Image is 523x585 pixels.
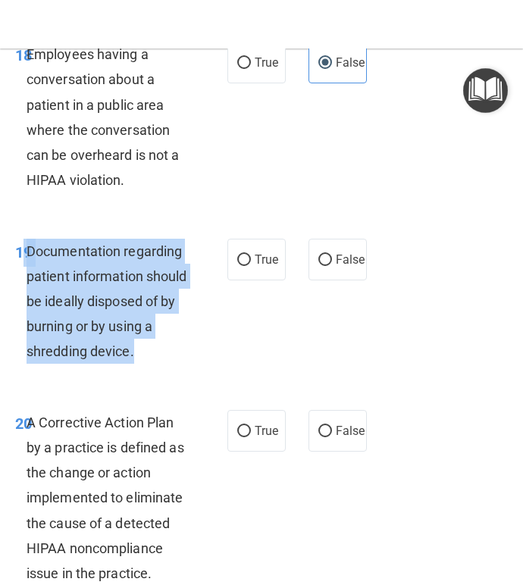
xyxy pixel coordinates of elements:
span: 18 [15,46,32,64]
input: True [237,255,251,266]
span: True [255,55,278,70]
span: Documentation regarding patient information should be ideally disposed of by burning or by using ... [27,243,187,360]
span: A Corrective Action Plan by a practice is defined as the change or action implemented to eliminat... [27,415,184,581]
span: False [336,252,365,267]
span: False [336,424,365,438]
button: Open Resource Center [463,68,508,113]
span: False [336,55,365,70]
input: False [318,58,332,69]
span: 20 [15,415,32,433]
span: True [255,252,278,267]
input: True [237,426,251,437]
input: True [237,58,251,69]
span: True [255,424,278,438]
iframe: Drift Widget Chat Controller [261,477,505,538]
input: False [318,426,332,437]
span: 19 [15,243,32,261]
input: False [318,255,332,266]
